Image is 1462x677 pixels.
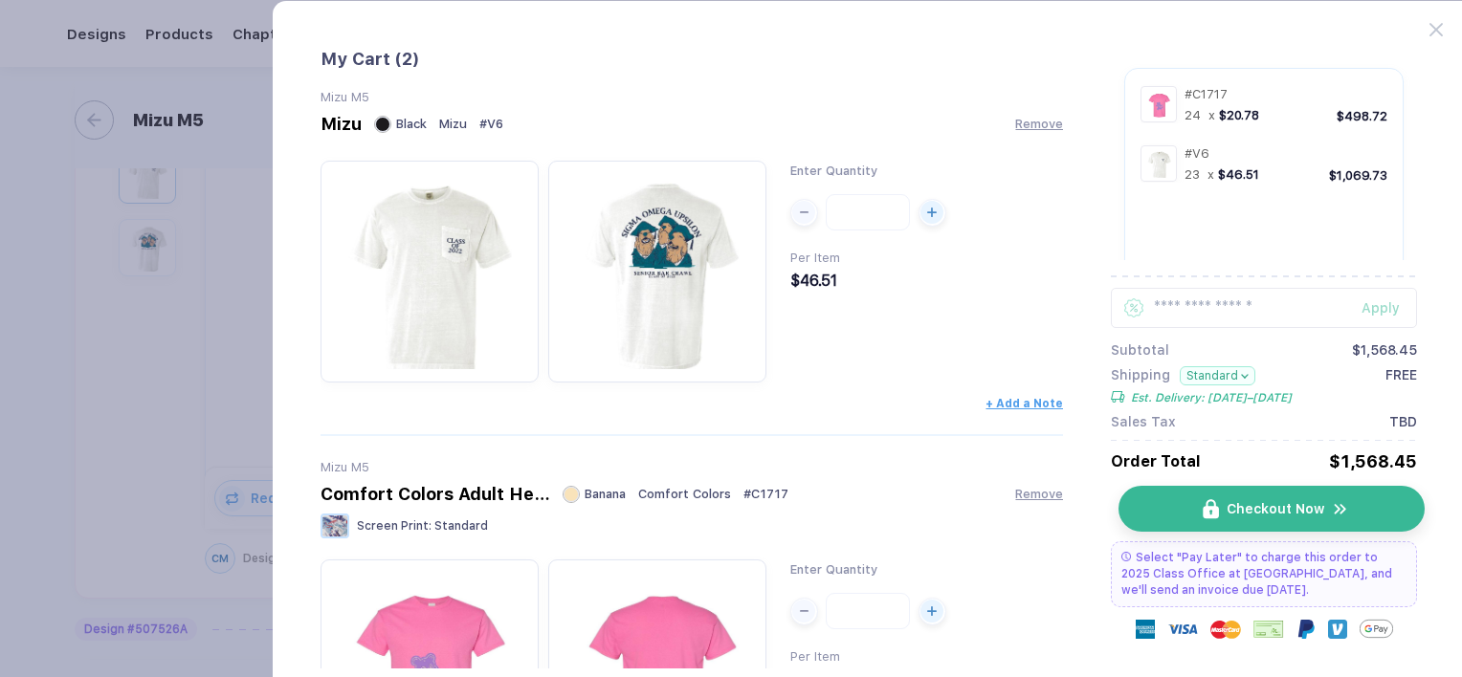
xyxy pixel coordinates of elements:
[1131,391,1292,404] span: Est. Delivery: [DATE]–[DATE]
[1111,367,1170,385] span: Shipping
[1185,146,1209,161] span: # V6
[1329,168,1387,183] div: $1,069.73
[357,519,432,533] span: Screen Print :
[790,562,877,577] span: Enter Quantity
[1219,108,1259,122] span: $20.78
[1385,367,1417,404] span: FREE
[396,117,427,131] span: Black
[1121,552,1131,561] img: pay later
[330,170,529,369] img: 1758290912754uqduk_nt_front.png
[1227,501,1324,516] span: Checkout Now
[1185,167,1200,182] span: 23
[1185,108,1201,122] span: 24
[790,649,840,664] span: Per Item
[321,484,550,504] div: Comfort Colors Adult Heavyweight T-Shirt
[790,272,837,290] span: $46.51
[986,397,1063,410] button: + Add a Note
[1208,108,1215,122] span: x
[1111,414,1176,429] span: Sales Tax
[790,251,840,265] span: Per Item
[638,487,731,501] span: Comfort Colors
[1167,614,1198,644] img: visa
[558,170,757,369] img: 1758290912754emdkw_nt_back.png
[1111,452,1201,470] span: Order Total
[790,164,877,178] span: Enter Quantity
[1296,620,1316,639] img: Paypal
[1332,500,1349,518] img: icon
[1111,541,1416,607] div: Select "Pay Later" to charge this order to 2025 Class Office at [GEOGRAPHIC_DATA], and we'll send...
[1185,87,1228,101] span: # C1717
[321,90,1064,104] div: Mizu M5
[321,49,1064,71] div: My Cart ( 2 )
[434,519,488,533] span: Standard
[321,460,1064,474] div: Mizu M5
[1015,117,1063,131] button: Remove
[321,513,349,538] img: Screen Print
[585,487,626,501] span: Banana
[1119,486,1424,532] button: iconCheckout Nowicon
[1180,366,1255,385] button: Standard
[1360,612,1393,645] img: Google Pay
[1389,414,1417,429] span: TBD
[1210,614,1241,644] img: master-card
[1015,487,1063,501] button: Remove
[1329,451,1417,471] div: $1,568.45
[1253,620,1284,639] img: cheque
[1218,167,1259,182] span: $46.51
[1362,300,1417,316] div: Apply
[1207,167,1214,182] span: x
[1337,109,1387,123] div: $498.72
[1136,620,1155,639] img: express
[321,114,362,134] div: Mizu
[439,117,467,131] span: Mizu
[1144,90,1173,119] img: 1758290971960wbmqd_nt_front.png
[1111,342,1169,358] span: Subtotal
[1144,149,1173,178] img: 1758290912754uqduk_nt_front.png
[1338,288,1417,328] button: Apply
[1328,620,1347,639] img: Venmo
[743,487,788,501] span: # C1717
[1203,499,1219,519] img: icon
[1352,342,1417,358] div: $1,568.45
[479,117,503,131] span: # V6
